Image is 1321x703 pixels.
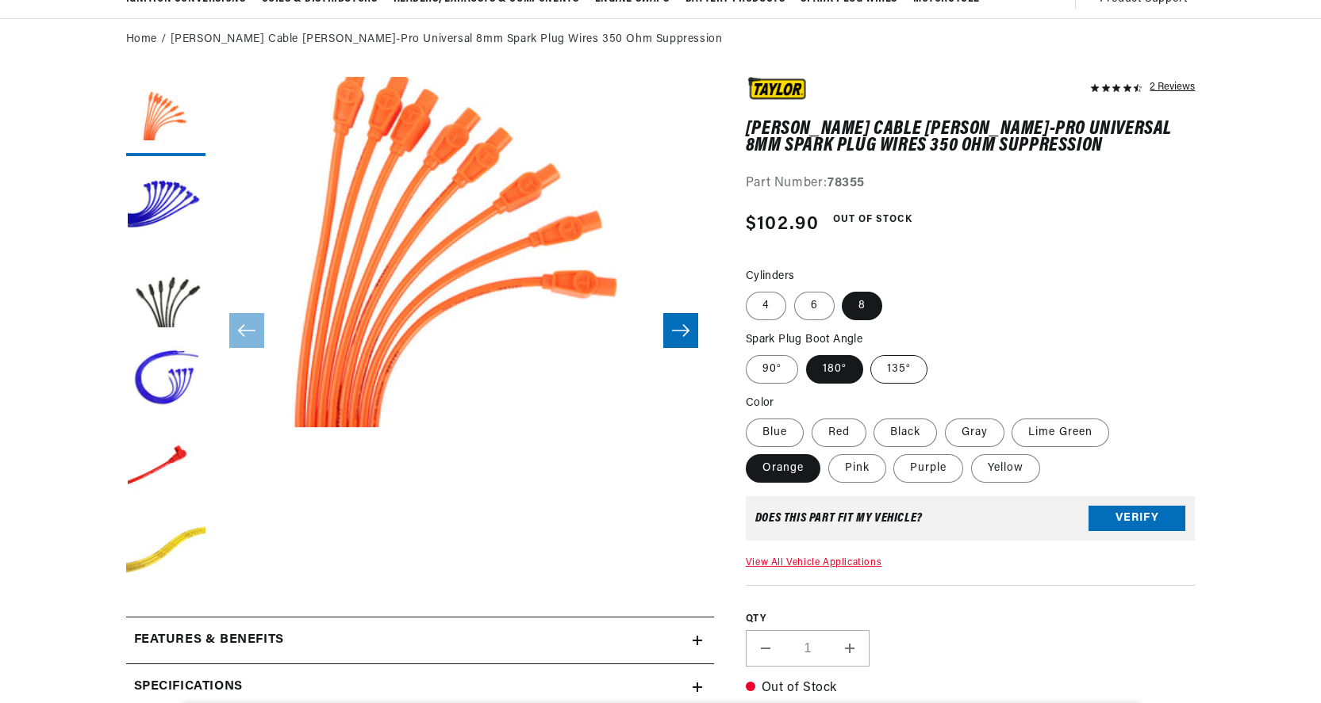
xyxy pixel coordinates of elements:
button: Load image 4 in gallery view [126,513,205,592]
span: $102.90 [746,210,819,239]
legend: Color [746,395,776,411]
span: Out of Stock [824,210,921,230]
label: Red [812,418,866,447]
div: 2 Reviews [1150,77,1195,96]
button: Verify [1089,506,1185,531]
h1: [PERSON_NAME] Cable [PERSON_NAME]-Pro Universal 8mm Spark Plug Wires 350 Ohm Suppression [746,121,1196,154]
media-gallery: Gallery Viewer [126,77,714,585]
button: Load image 21 in gallery view [126,164,205,243]
div: Does This part fit My vehicle? [755,512,923,525]
button: Slide left [229,313,264,348]
label: Orange [746,454,820,483]
a: [PERSON_NAME] Cable [PERSON_NAME]-Pro Universal 8mm Spark Plug Wires 350 Ohm Suppression [171,31,723,48]
label: Yellow [971,454,1040,483]
nav: breadcrumbs [126,31,1196,48]
label: 180° [806,355,863,384]
strong: 78355 [828,177,865,189]
label: Lime Green [1012,418,1109,447]
label: Blue [746,418,804,447]
legend: Cylinders [746,268,797,285]
button: Load image 2 in gallery view [126,338,205,418]
label: QTY [746,613,1196,626]
a: Home [126,31,157,48]
a: View All Vehicle Applications [746,558,881,567]
label: Pink [828,454,886,483]
button: Load image 39 in gallery view [126,77,205,156]
h2: Specifications [134,677,243,697]
legend: Spark Plug Boot Angle [746,331,864,348]
label: Gray [945,418,1004,447]
button: Load image 3 in gallery view [126,426,205,505]
label: 135° [870,355,927,384]
label: Purple [893,454,963,483]
label: 8 [842,292,882,320]
h2: Features & Benefits [134,630,284,651]
button: Slide right [663,313,698,348]
p: Out of Stock [746,678,1196,699]
label: 90° [746,355,798,384]
label: Black [874,418,937,447]
label: 4 [746,292,786,320]
div: Part Number: [746,174,1196,194]
button: Load image 1 in gallery view [126,251,205,330]
label: 6 [794,292,835,320]
summary: Features & Benefits [126,617,714,663]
